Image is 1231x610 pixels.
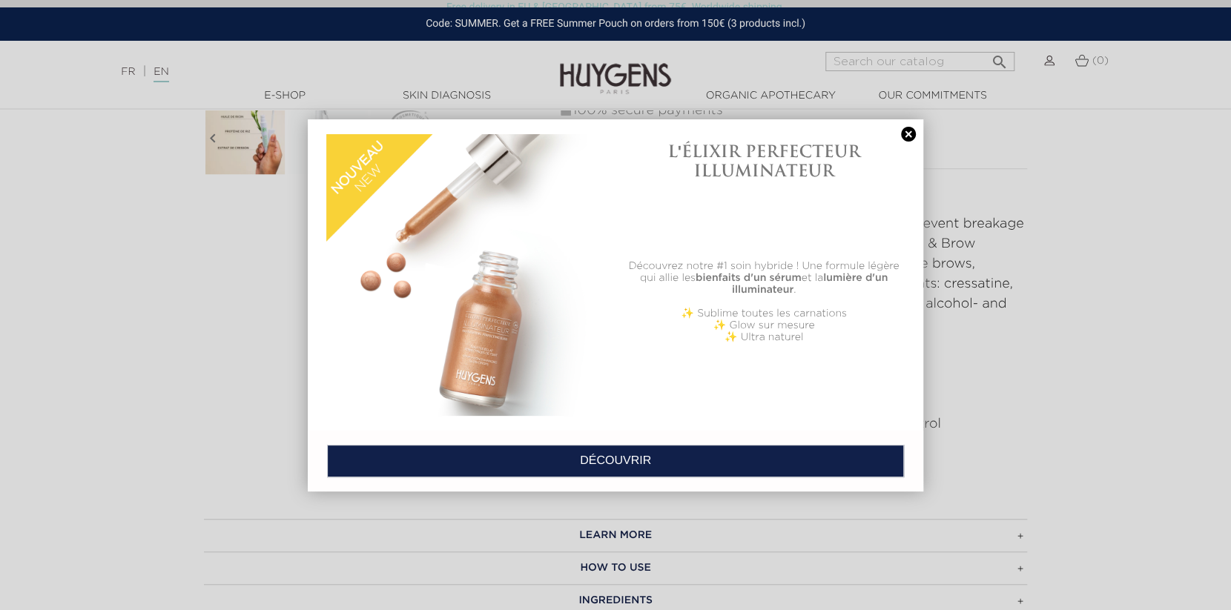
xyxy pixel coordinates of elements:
p: ✨ Ultra naturel [623,331,905,343]
h1: L'ÉLIXIR PERFECTEUR ILLUMINATEUR [623,142,905,181]
a: DÉCOUVRIR [327,445,904,477]
p: ✨ Glow sur mesure [623,319,905,331]
b: lumière d'un illuminateur [732,273,888,295]
p: Découvrez notre #1 soin hybride ! Une formule légère qui allie les et la . [623,260,905,296]
p: ✨ Sublime toutes les carnations [623,308,905,319]
b: bienfaits d'un sérum [696,273,802,283]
